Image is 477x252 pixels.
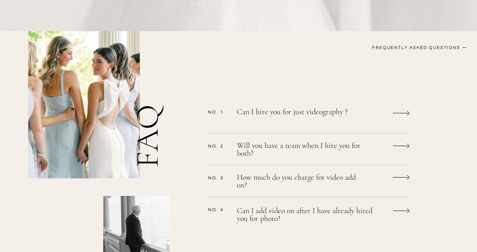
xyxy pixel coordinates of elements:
a: Can I hire you for just videography ? [237,108,363,125]
a: How much do you charge for video add on? [237,174,363,191]
p: No. 3 [208,175,229,180]
p: No. 1 [208,109,229,114]
p: No. 2 [208,143,229,149]
h2: FAQ [131,49,171,168]
a: Can I add video on after I have already hired you for photo? [237,207,382,224]
p: No. 4 [208,207,229,212]
a: Will you have a team when I hire you for both? [237,142,363,159]
h3: FREQUENTLY ASKED QUESTIONS — [325,45,468,52]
